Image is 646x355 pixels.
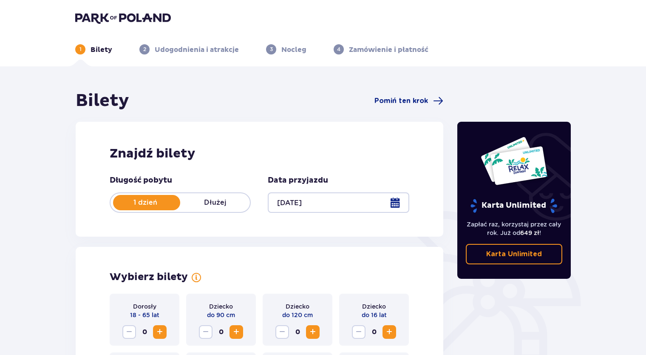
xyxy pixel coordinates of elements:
[374,96,443,106] a: Pomiń ten krok
[470,198,558,213] p: Karta Unlimited
[367,325,381,339] span: 0
[520,229,539,236] span: 649 zł
[337,46,340,53] p: 4
[466,244,563,264] a: Karta Unlimited
[199,325,212,339] button: Zmniejsz
[207,311,235,319] p: do 90 cm
[110,271,188,283] h2: Wybierz bilety
[281,45,306,54] p: Nocleg
[133,302,156,311] p: Dorosły
[374,96,428,106] span: Pomiń ten krok
[480,136,548,186] img: Dwie karty całoroczne do Suntago z napisem 'UNLIMITED RELAX', na białym tle z tropikalnymi liśćmi...
[79,46,82,53] p: 1
[209,302,233,311] p: Dziecko
[362,311,387,319] p: do 16 lat
[110,198,180,207] p: 1 dzień
[349,45,428,54] p: Zamówienie i płatność
[286,302,309,311] p: Dziecko
[268,175,328,186] p: Data przyjazdu
[110,146,409,162] h2: Znajdź bilety
[362,302,386,311] p: Dziecko
[229,325,243,339] button: Zwiększ
[110,175,172,186] p: Długość pobytu
[75,44,112,54] div: 1Bilety
[153,325,167,339] button: Zwiększ
[130,311,159,319] p: 18 - 65 lat
[266,44,306,54] div: 3Nocleg
[75,12,171,24] img: Park of Poland logo
[76,90,129,112] h1: Bilety
[155,45,239,54] p: Udogodnienia i atrakcje
[143,46,146,53] p: 2
[275,325,289,339] button: Zmniejsz
[486,249,542,259] p: Karta Unlimited
[466,220,563,237] p: Zapłać raz, korzystaj przez cały rok. Już od !
[382,325,396,339] button: Zwiększ
[91,45,112,54] p: Bilety
[180,198,250,207] p: Dłużej
[138,325,151,339] span: 0
[306,325,320,339] button: Zwiększ
[139,44,239,54] div: 2Udogodnienia i atrakcje
[122,325,136,339] button: Zmniejsz
[291,325,304,339] span: 0
[352,325,365,339] button: Zmniejsz
[334,44,428,54] div: 4Zamówienie i płatność
[282,311,313,319] p: do 120 cm
[270,46,273,53] p: 3
[214,325,228,339] span: 0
